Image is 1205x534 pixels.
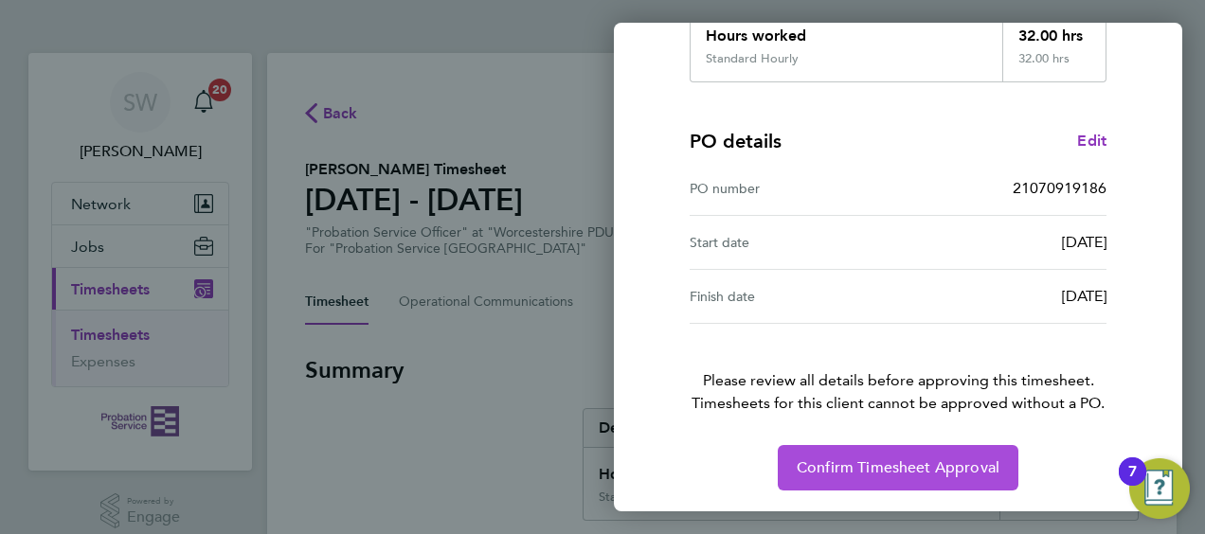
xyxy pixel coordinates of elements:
[1129,458,1190,519] button: Open Resource Center, 7 new notifications
[898,285,1106,308] div: [DATE]
[1077,132,1106,150] span: Edit
[1002,9,1106,51] div: 32.00 hrs
[706,51,799,66] div: Standard Hourly
[690,285,898,308] div: Finish date
[778,445,1018,490] button: Confirm Timesheet Approval
[898,231,1106,254] div: [DATE]
[1002,51,1106,81] div: 32.00 hrs
[690,177,898,200] div: PO number
[1128,472,1137,496] div: 7
[690,128,782,154] h4: PO details
[1077,130,1106,152] a: Edit
[667,324,1129,415] p: Please review all details before approving this timesheet.
[797,458,999,477] span: Confirm Timesheet Approval
[667,392,1129,415] span: Timesheets for this client cannot be approved without a PO.
[691,9,1002,51] div: Hours worked
[1013,179,1106,197] span: 21070919186
[690,231,898,254] div: Start date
